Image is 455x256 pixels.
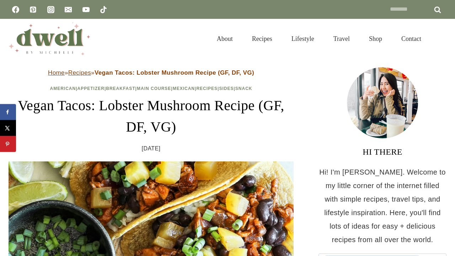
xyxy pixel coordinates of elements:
a: Instagram [44,2,58,17]
a: TikTok [96,2,111,17]
strong: Vegan Tacos: Lobster Mushroom Recipe (GF, DF, VG) [95,69,254,76]
a: Home [48,69,65,76]
a: Contact [392,26,431,51]
p: Hi! I'm [PERSON_NAME]. Welcome to my little corner of the internet filled with simple recipes, tr... [318,165,446,246]
a: Breakfast [106,86,135,91]
a: Facebook [9,2,23,17]
a: Appetizer [77,86,105,91]
time: [DATE] [142,143,161,154]
a: Pinterest [26,2,40,17]
a: Lifestyle [282,26,324,51]
h3: HI THERE [318,145,446,158]
a: Main Course [137,86,171,91]
a: Shop [359,26,392,51]
a: American [50,86,76,91]
h1: Vegan Tacos: Lobster Mushroom Recipe (GF, DF, VG) [9,95,294,138]
a: Recipes [242,26,282,51]
span: » » [48,69,254,76]
span: | | | | | | | [50,86,252,91]
a: Mexican [173,86,195,91]
nav: Primary Navigation [207,26,431,51]
img: DWELL by michelle [9,22,90,55]
a: YouTube [79,2,93,17]
a: Recipes [196,86,218,91]
a: Travel [324,26,359,51]
a: Email [61,2,75,17]
a: Recipes [68,69,91,76]
a: About [207,26,242,51]
button: View Search Form [434,33,446,45]
a: Snack [235,86,252,91]
a: Sides [219,86,234,91]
